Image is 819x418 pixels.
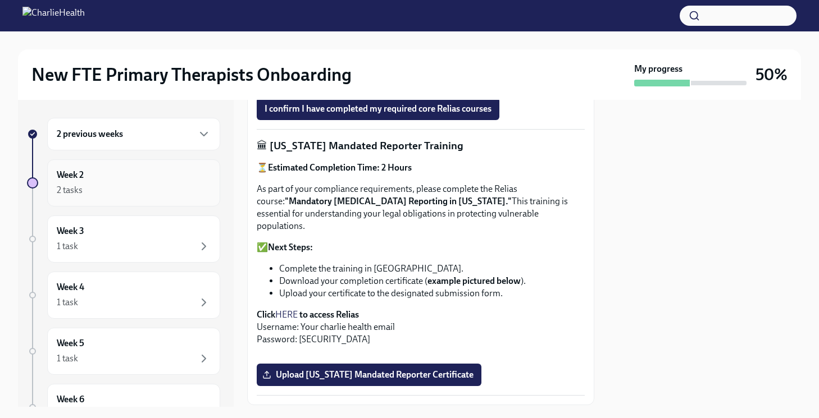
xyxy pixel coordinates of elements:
[275,309,298,320] a: HERE
[57,393,84,406] h6: Week 6
[27,328,220,375] a: Week 51 task
[27,272,220,319] a: Week 41 task
[268,242,313,252] strong: Next Steps:
[57,296,78,309] div: 1 task
[257,162,585,174] p: ⏳
[634,63,683,75] strong: My progress
[279,275,585,287] li: Download your completion certificate ( ).
[427,275,521,286] strong: example pictured below
[268,162,412,173] strong: Estimated Completion Time: 2 Hours
[57,184,83,196] div: 2 tasks
[57,337,84,350] h6: Week 5
[756,65,788,85] h3: 50%
[257,139,585,153] p: 🏛 [US_STATE] Mandated Reporter Training
[57,169,84,181] h6: Week 2
[279,263,585,275] li: Complete the training in [GEOGRAPHIC_DATA].
[22,7,85,25] img: CharlieHealth
[257,183,585,232] p: As part of your compliance requirements, please complete the Relias course: This training is esse...
[257,364,481,386] label: Upload [US_STATE] Mandated Reporter Certificate
[299,309,359,320] strong: to access Relias
[57,240,78,252] div: 1 task
[265,369,474,380] span: Upload [US_STATE] Mandated Reporter Certificate
[265,103,492,114] span: I confirm I have completed my required core Relias courses
[257,309,585,346] p: Username: Your charlie health email Password: [SECURITY_DATA]
[57,281,84,293] h6: Week 4
[31,63,352,86] h2: New FTE Primary Therapists Onboarding
[257,241,585,254] p: ✅
[285,196,512,206] strong: "Mandatory [MEDICAL_DATA] Reporting in [US_STATE]."
[47,118,220,150] div: 2 previous weeks
[27,215,220,263] a: Week 31 task
[257,98,499,120] button: I confirm I have completed my required core Relias courses
[57,128,123,140] h6: 2 previous weeks
[57,352,78,365] div: 1 task
[279,287,585,300] li: Upload your certificate to the designated submission form.
[257,309,275,320] strong: Click
[57,225,84,237] h6: Week 3
[27,159,220,206] a: Week 22 tasks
